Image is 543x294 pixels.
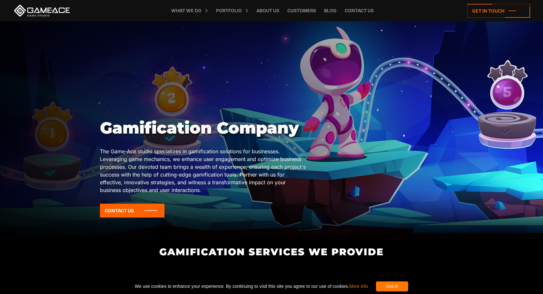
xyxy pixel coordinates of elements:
[135,281,368,291] span: We use cookies to enhance your experience. By continuing to visit this site you agree to our use ...
[349,284,368,289] a: More info
[100,204,164,218] a: Contact Us
[100,147,306,194] p: The Game-Ace studio specializes in gamification solutions for businesses. Leveraging game mechani...
[376,281,408,291] div: Got it!
[100,247,443,257] h2: Gamification Services We Provide
[100,118,306,138] h1: Gamification Company
[467,4,530,18] a: Get in touch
